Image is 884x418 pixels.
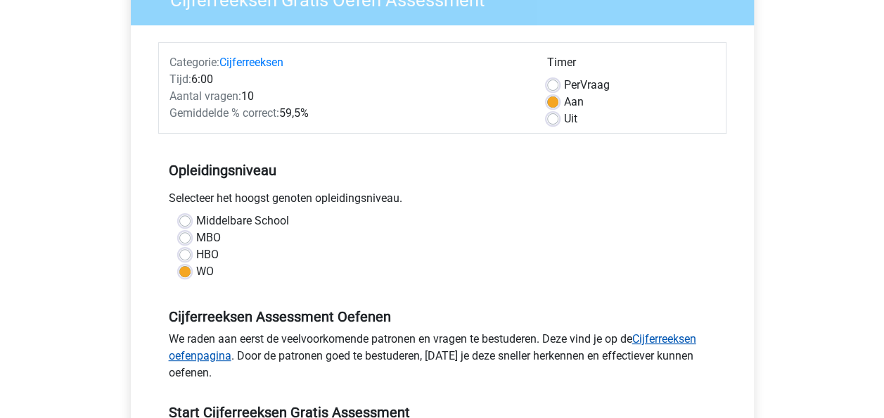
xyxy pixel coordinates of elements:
div: 59,5% [159,105,537,122]
h5: Opleidingsniveau [169,156,716,184]
label: HBO [196,246,219,263]
span: Tijd: [169,72,191,86]
div: 10 [159,88,537,105]
label: Vraag [564,77,610,94]
label: Uit [564,110,577,127]
span: Gemiddelde % correct: [169,106,279,120]
span: Categorie: [169,56,219,69]
div: 6:00 [159,71,537,88]
label: WO [196,263,214,280]
div: We raden aan eerst de veelvoorkomende patronen en vragen te bestuderen. Deze vind je op de . Door... [158,331,726,387]
label: Aan [564,94,584,110]
label: Middelbare School [196,213,289,229]
div: Selecteer het hoogst genoten opleidingsniveau. [158,190,726,213]
div: Timer [547,54,715,77]
a: Cijferreeksen [219,56,283,69]
span: Aantal vragen: [169,89,241,103]
h5: Cijferreeksen Assessment Oefenen [169,308,716,325]
label: MBO [196,229,221,246]
span: Per [564,78,580,91]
